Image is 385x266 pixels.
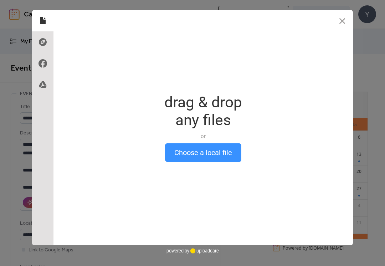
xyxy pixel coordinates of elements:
div: powered by [166,245,219,256]
div: or [164,133,242,140]
div: Google Drive [32,74,53,96]
div: Facebook [32,53,53,74]
a: uploadcare [189,248,219,254]
button: Choose a local file [165,143,241,162]
div: Local Files [32,10,53,31]
button: Close [332,10,353,31]
div: Direct Link [32,31,53,53]
div: drag & drop any files [164,93,242,129]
